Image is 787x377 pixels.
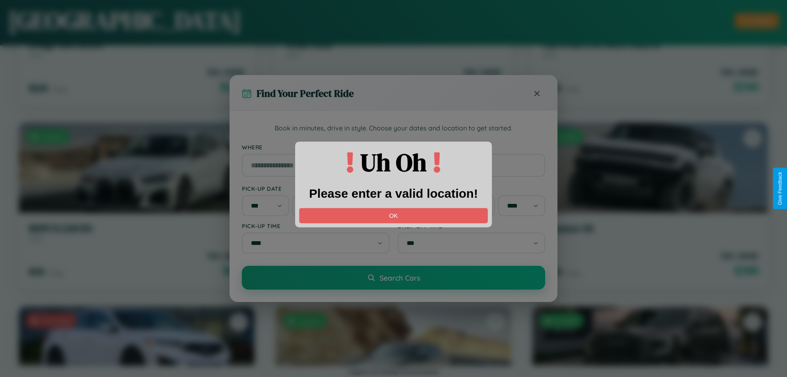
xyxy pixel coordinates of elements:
label: Where [242,144,545,151]
p: Book in minutes, drive in style. Choose your dates and location to get started. [242,123,545,134]
h3: Find Your Perfect Ride [257,87,354,100]
label: Pick-up Date [242,185,389,192]
label: Pick-up Time [242,222,389,229]
span: Search Cars [380,273,420,282]
label: Drop-off Date [398,185,545,192]
label: Drop-off Time [398,222,545,229]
